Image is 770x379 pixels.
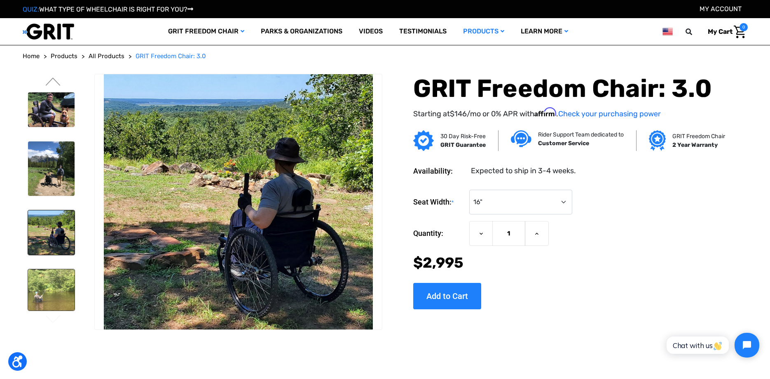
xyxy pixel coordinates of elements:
[413,130,434,151] img: GRIT Guarantee
[44,315,62,325] button: Go to slide 3 of 3
[160,18,253,45] a: GRIT Freedom Chair
[136,52,206,60] span: GRIT Freedom Chair: 3.0
[351,18,391,45] a: Videos
[413,74,722,104] h1: GRIT Freedom Chair: 3.0
[136,52,206,61] a: GRIT Freedom Chair: 3.0
[413,165,465,177] dt: Availability:
[23,5,193,13] a: QUIZ:WHAT TYPE OF WHEELCHAIR IS RIGHT FOR YOU?
[51,52,77,60] span: Products
[413,108,722,120] p: Starting at /mo or 0% APR with .
[513,18,576,45] a: Learn More
[28,141,75,196] img: GRIT Freedom Chair: 3.0
[702,23,748,40] a: Cart with 0 items
[708,28,733,35] span: My Cart
[391,18,455,45] a: Testimonials
[44,78,62,87] button: Go to slide 1 of 3
[455,18,513,45] a: Products
[28,92,75,127] img: GRIT Freedom Chair: 3.0
[23,5,39,13] span: QUIZ:
[413,190,465,215] label: Seat Width:
[28,269,75,311] img: GRIT Freedom Chair: 3.0
[413,221,465,246] label: Quantity:
[440,141,486,148] strong: GRIT Guarantee
[253,18,351,45] a: Parks & Organizations
[89,52,124,61] a: All Products
[511,130,531,147] img: Customer service
[672,141,718,148] strong: 2 Year Warranty
[440,132,486,141] p: 30 Day Risk-Free
[51,52,77,61] a: Products
[740,23,748,31] span: 0
[734,26,746,38] img: Cart
[23,52,748,61] nav: Breadcrumb
[95,74,381,330] img: GRIT Freedom Chair: 3.0
[413,254,463,271] span: $2,995
[23,52,40,61] a: Home
[471,165,576,177] dd: Expected to ship in 3-4 weeks.
[23,52,40,60] span: Home
[662,26,672,37] img: us.png
[28,210,75,254] img: GRIT Freedom Chair: 3.0
[672,132,725,141] p: GRIT Freedom Chair
[89,52,124,60] span: All Products
[649,130,666,151] img: Grit freedom
[658,326,766,365] iframe: Tidio Chat
[538,140,589,147] strong: Customer Service
[538,130,624,139] p: Rider Support Team dedicated to
[558,109,661,118] a: Check your purchasing power - Learn more about Affirm Financing (opens in modal)
[700,5,742,13] a: Account
[689,23,702,40] input: Search
[23,23,74,40] img: GRIT All-Terrain Wheelchair and Mobility Equipment
[450,109,467,118] span: $146
[413,283,481,309] input: Add to Cart
[534,108,556,117] span: Affirm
